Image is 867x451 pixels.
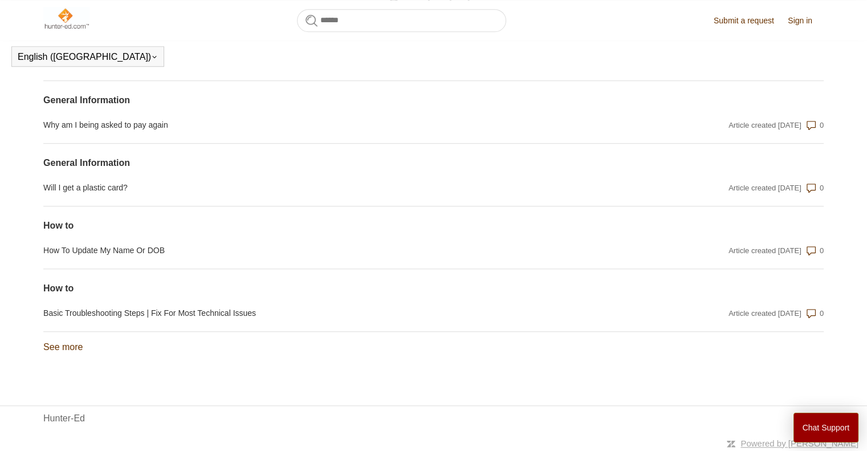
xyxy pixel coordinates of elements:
img: Hunter-Ed Help Center home page [43,7,89,30]
div: Article created [DATE] [728,308,801,319]
div: Article created [DATE] [728,120,801,131]
a: How To Update My Name Or DOB [43,245,589,257]
button: English ([GEOGRAPHIC_DATA]) [18,52,158,62]
a: Hunter-Ed [43,412,85,425]
a: Submit a request [714,15,785,27]
a: How to [43,219,589,233]
a: Powered by [PERSON_NAME] [740,438,858,448]
input: Search [297,9,506,32]
a: See more [43,342,83,352]
a: Basic Troubleshooting Steps | Fix For Most Technical Issues [43,307,589,319]
a: General Information [43,156,589,170]
div: Article created [DATE] [728,182,801,194]
a: Why am I being asked to pay again [43,119,589,131]
a: How to [43,282,589,295]
a: Sign in [788,15,824,27]
a: General Information [43,94,589,107]
a: Will I get a plastic card? [43,182,589,194]
div: Article created [DATE] [728,245,801,257]
button: Chat Support [793,413,859,442]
